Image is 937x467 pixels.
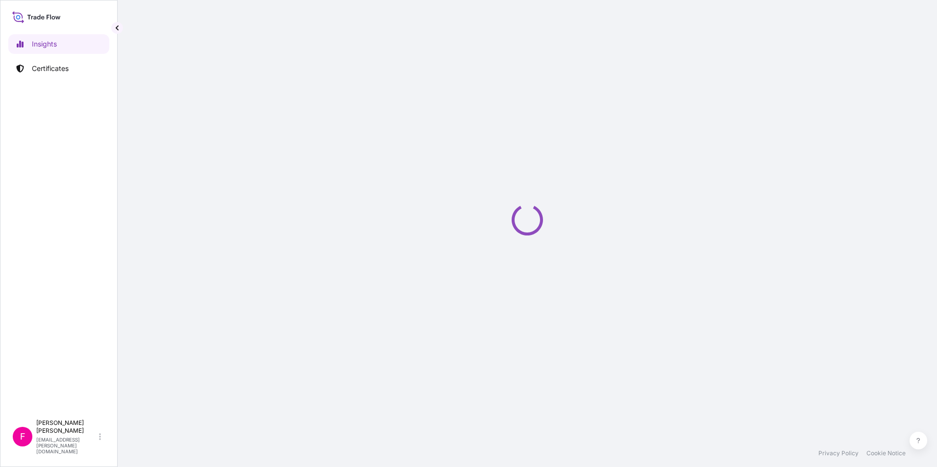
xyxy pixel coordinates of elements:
[36,419,97,435] p: [PERSON_NAME] [PERSON_NAME]
[20,432,25,442] span: F
[32,64,69,73] p: Certificates
[32,39,57,49] p: Insights
[818,449,859,457] a: Privacy Policy
[866,449,906,457] a: Cookie Notice
[8,34,109,54] a: Insights
[36,437,97,454] p: [EMAIL_ADDRESS][PERSON_NAME][DOMAIN_NAME]
[8,59,109,78] a: Certificates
